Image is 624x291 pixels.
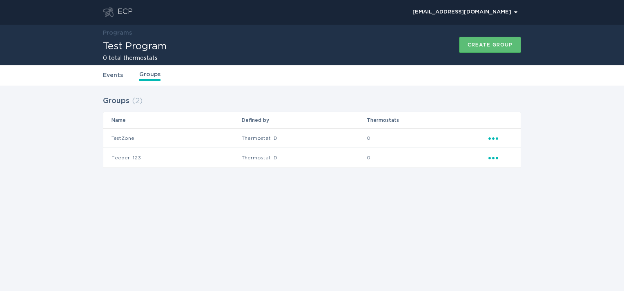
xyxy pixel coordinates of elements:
[132,97,143,105] span: ( 2 )
[366,148,488,168] td: 0
[488,134,513,143] div: Popover menu
[103,128,521,148] tr: b3193af6d62b4e0ba91066eee9cc955a
[241,112,367,128] th: Defined by
[409,6,521,18] div: Popover menu
[103,42,167,51] h1: Test Program
[103,112,521,128] tr: Table Headers
[103,7,114,17] button: Go to dashboard
[488,153,513,162] div: Popover menu
[241,148,367,168] td: Thermostat ID
[103,55,167,61] h2: 0 total thermostats
[241,128,367,148] td: Thermostat ID
[103,148,241,168] td: Feeder_123
[459,37,521,53] button: Create group
[468,42,513,47] div: Create group
[103,148,521,168] tr: e16b1595e66b4b77a690162b04af0f80
[103,94,129,108] h2: Groups
[366,128,488,148] td: 0
[412,10,517,15] div: [EMAIL_ADDRESS][DOMAIN_NAME]
[103,30,132,36] a: Programs
[139,70,160,81] a: Groups
[118,7,133,17] div: ECP
[103,128,241,148] td: TestZone
[366,112,488,128] th: Thermostats
[103,112,241,128] th: Name
[409,6,521,18] button: Open user account details
[103,71,123,80] a: Events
